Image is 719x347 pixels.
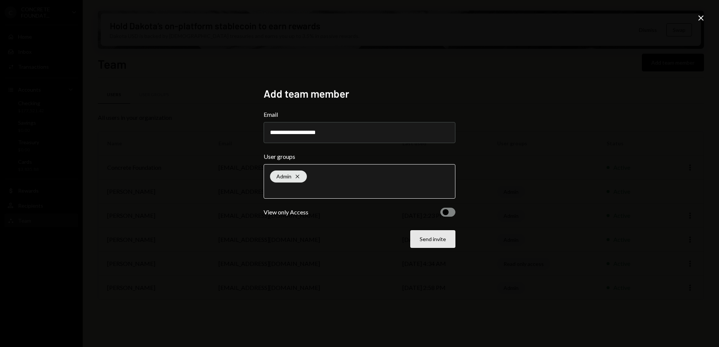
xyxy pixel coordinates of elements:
[410,230,455,248] button: Send invite
[264,208,308,217] div: View only Access
[264,152,455,161] label: User groups
[264,86,455,101] h2: Add team member
[264,110,455,119] label: Email
[270,170,307,183] div: Admin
